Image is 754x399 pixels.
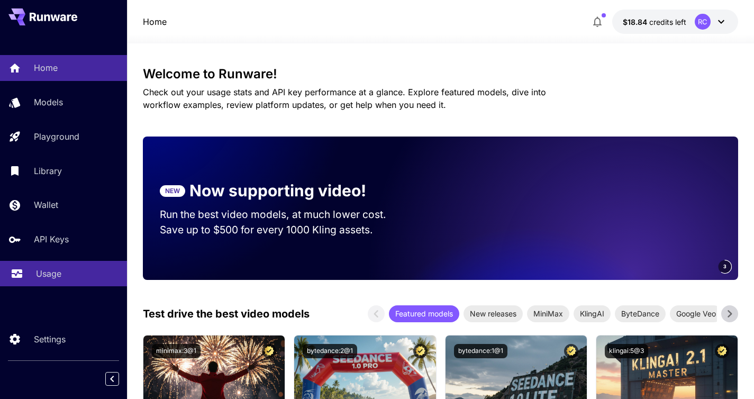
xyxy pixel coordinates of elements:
[464,305,523,322] div: New releases
[574,308,611,319] span: KlingAI
[143,15,167,28] nav: breadcrumb
[34,130,79,143] p: Playground
[464,308,523,319] span: New releases
[389,305,459,322] div: Featured models
[160,207,406,222] p: Run the best video models, at much lower cost.
[574,305,611,322] div: KlingAI
[527,305,569,322] div: MiniMax
[649,17,686,26] span: credits left
[105,372,119,386] button: Collapse sidebar
[695,14,711,30] div: RC
[564,344,578,358] button: Certified Model – Vetted for best performance and includes a commercial license.
[454,344,507,358] button: bytedance:1@1
[615,305,666,322] div: ByteDance
[143,15,167,28] a: Home
[34,198,58,211] p: Wallet
[34,61,58,74] p: Home
[34,333,66,346] p: Settings
[612,10,738,34] button: $18.83503RC
[143,87,546,110] span: Check out your usage stats and API key performance at a glance. Explore featured models, dive int...
[152,344,201,358] button: minimax:3@1
[670,308,722,319] span: Google Veo
[303,344,357,358] button: bytedance:2@1
[113,369,127,388] div: Collapse sidebar
[34,233,69,246] p: API Keys
[623,17,649,26] span: $18.84
[36,267,61,280] p: Usage
[670,305,722,322] div: Google Veo
[165,186,180,196] p: NEW
[189,179,366,203] p: Now supporting video!
[143,67,739,81] h3: Welcome to Runware!
[605,344,648,358] button: klingai:5@3
[723,262,726,270] span: 3
[34,165,62,177] p: Library
[389,308,459,319] span: Featured models
[715,344,729,358] button: Certified Model – Vetted for best performance and includes a commercial license.
[623,16,686,28] div: $18.83503
[413,344,428,358] button: Certified Model – Vetted for best performance and includes a commercial license.
[262,344,276,358] button: Certified Model – Vetted for best performance and includes a commercial license.
[143,306,310,322] p: Test drive the best video models
[160,222,406,238] p: Save up to $500 for every 1000 Kling assets.
[34,96,63,108] p: Models
[527,308,569,319] span: MiniMax
[615,308,666,319] span: ByteDance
